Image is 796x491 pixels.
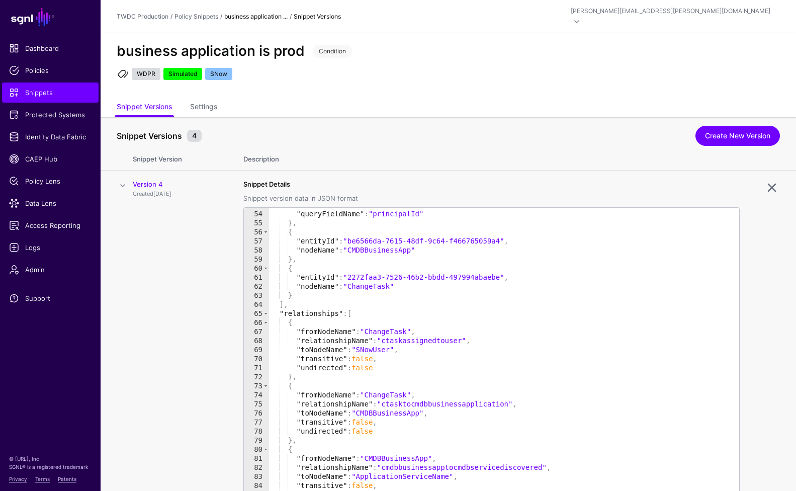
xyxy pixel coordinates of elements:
span: Toggle code folding, rows 60 through 63 [263,264,269,273]
span: Toggle code folding, rows 73 through 79 [263,381,269,390]
span: Dashboard [9,43,92,53]
a: Access Reporting [2,215,99,235]
strong: business application ... [224,13,288,20]
a: Identity Data Fabric [2,127,99,147]
a: Admin [2,260,99,280]
span: Condition [313,45,352,58]
span: WDPR [132,68,160,80]
a: Version 4 [133,180,162,188]
a: Data Lens [2,193,99,213]
div: 80 [244,445,269,454]
span: Policies [9,65,92,75]
a: Dashboard [2,38,99,58]
a: Snippets [2,83,99,103]
div: 70 [244,354,269,363]
div: 76 [244,408,269,418]
a: TWDC Production [117,13,168,20]
span: SNow [205,68,232,80]
div: 71 [244,363,269,372]
strong: Snippet Versions [294,13,341,20]
div: 73 [244,381,269,390]
div: 61 [244,273,269,282]
p: Created [133,190,223,198]
div: 64 [244,300,269,309]
div: / [218,12,224,21]
span: Toggle code folding, rows 66 through 72 [263,318,269,327]
a: Patents [58,476,76,482]
span: Toggle code folding, rows 65 through 87 [263,309,269,318]
div: 74 [244,390,269,399]
div: 79 [244,436,269,445]
a: Terms [35,476,50,482]
div: 55 [244,218,269,227]
div: 62 [244,282,269,291]
div: 60 [244,264,269,273]
div: / [288,12,294,21]
span: Toggle code folding, rows 56 through 59 [263,227,269,236]
p: SGNL® is a registered trademark [9,463,92,471]
div: 68 [244,336,269,345]
a: Protected Systems [2,105,99,125]
small: 4 [187,130,202,142]
div: 83 [244,472,269,481]
div: 56 [244,227,269,236]
div: 63 [244,291,269,300]
span: Policy Lens [9,176,92,186]
span: Access Reporting [9,220,92,230]
div: / [168,12,174,21]
div: 59 [244,255,269,264]
span: Toggle code folding, rows 80 through 86 [263,445,269,454]
span: Snippet Versions [114,130,185,142]
a: Snippet Versions [117,98,172,117]
th: Description [233,144,796,171]
span: Admin [9,265,92,275]
p: © [URL], Inc [9,455,92,463]
label: Snippet Details [243,180,358,203]
span: Logs [9,242,92,253]
a: Policies [2,60,99,80]
div: 57 [244,236,269,245]
div: 69 [244,345,269,354]
div: 54 [244,209,269,218]
span: CAEP Hub [9,154,92,164]
div: [PERSON_NAME][EMAIL_ADDRESS][PERSON_NAME][DOMAIN_NAME] [571,7,770,16]
span: Data Lens [9,198,92,208]
h2: business application is prod [117,43,305,60]
div: 67 [244,327,269,336]
a: Logs [2,237,99,258]
div: 77 [244,418,269,427]
div: 78 [244,427,269,436]
span: Protected Systems [9,110,92,120]
a: Create New Version [695,126,780,146]
div: 75 [244,399,269,408]
div: 58 [244,245,269,255]
a: Policy Lens [2,171,99,191]
div: 65 [244,309,269,318]
div: 84 [244,481,269,490]
div: 81 [244,454,269,463]
span: Support [9,293,92,303]
div: 82 [244,463,269,472]
span: [DATE] [153,190,171,197]
a: CAEP Hub [2,149,99,169]
span: Identity Data Fabric [9,132,92,142]
div: 66 [244,318,269,327]
div: 72 [244,372,269,381]
a: SGNL [6,6,95,28]
span: Snippets [9,88,92,98]
a: Privacy [9,476,27,482]
a: Settings [190,98,217,117]
span: Simulated [163,68,202,80]
th: Snippet Version [133,144,233,171]
div: Snippet version data in JSON format [243,194,358,204]
a: Policy Snippets [174,13,218,20]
